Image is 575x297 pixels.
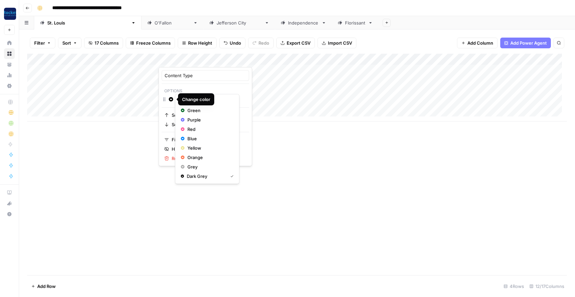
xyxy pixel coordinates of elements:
span: Red [187,126,231,133]
span: Purple [187,116,231,123]
span: Grey [187,163,231,170]
span: Green [187,107,231,114]
span: Yellow [187,145,231,151]
p: Select Color [178,97,236,106]
span: Orange [187,154,231,161]
span: Blue [187,135,231,142]
span: Dark Grey [187,173,225,180]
